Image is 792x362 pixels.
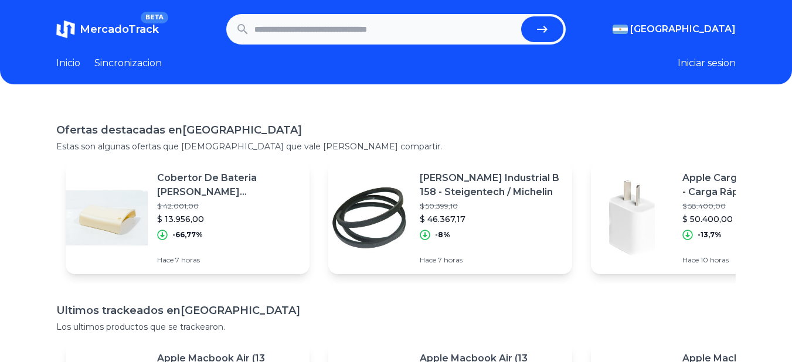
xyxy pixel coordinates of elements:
[94,56,162,70] a: Sincronizacion
[66,177,148,259] img: Featured image
[66,162,310,274] a: Featured imageCobertor De Bateria [PERSON_NAME] [PERSON_NAME] Exclusive 150 - E Pro$ 42.001,00$ 1...
[328,177,410,259] img: Featured image
[157,202,300,211] p: $ 42.001,00
[698,230,722,240] p: -13,7%
[678,56,736,70] button: Iniciar sesion
[141,12,168,23] span: BETA
[172,230,203,240] p: -66,77%
[80,23,159,36] span: MercadoTrack
[56,20,75,39] img: MercadoTrack
[157,213,300,225] p: $ 13.956,00
[56,302,736,319] h1: Ultimos trackeados en [GEOGRAPHIC_DATA]
[613,25,628,34] img: Argentina
[630,22,736,36] span: [GEOGRAPHIC_DATA]
[435,230,450,240] p: -8%
[56,56,80,70] a: Inicio
[420,202,563,211] p: $ 50.399,10
[420,171,563,199] p: [PERSON_NAME] Industrial B 158 - Steigentech / Michelin
[328,162,572,274] a: Featured image[PERSON_NAME] Industrial B 158 - Steigentech / Michelin$ 50.399,10$ 46.367,17-8%Hac...
[56,321,736,333] p: Los ultimos productos que se trackearon.
[56,141,736,152] p: Estas son algunas ofertas que [DEMOGRAPHIC_DATA] que vale [PERSON_NAME] compartir.
[613,22,736,36] button: [GEOGRAPHIC_DATA]
[420,255,563,265] p: Hace 7 horas
[157,255,300,265] p: Hace 7 horas
[157,171,300,199] p: Cobertor De Bateria [PERSON_NAME] [PERSON_NAME] Exclusive 150 - E Pro
[420,213,563,225] p: $ 46.367,17
[56,20,159,39] a: MercadoTrackBETA
[56,122,736,138] h1: Ofertas destacadas en [GEOGRAPHIC_DATA]
[591,177,673,259] img: Featured image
